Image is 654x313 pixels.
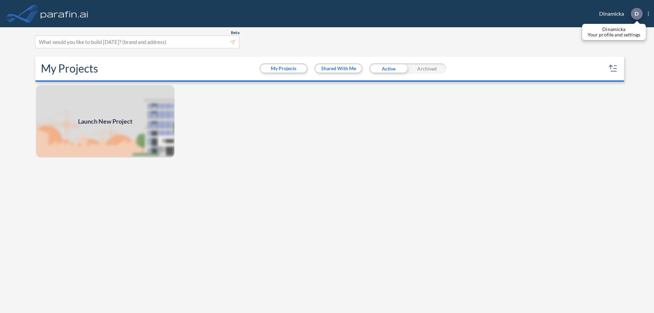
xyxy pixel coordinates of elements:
[315,64,361,73] button: Shared With Me
[39,7,90,20] img: logo
[635,11,639,17] p: D
[588,32,640,37] p: Your profile and settings
[35,84,175,158] img: add
[261,64,307,73] button: My Projects
[588,27,640,32] p: Dinamicka
[35,84,175,158] a: Launch New Project
[41,62,98,75] h2: My Projects
[369,63,408,74] div: Active
[408,63,446,74] div: Archived
[231,30,239,35] span: Beta
[608,63,619,74] button: sort
[589,8,649,20] div: Dinamicka
[78,117,133,126] span: Launch New Project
